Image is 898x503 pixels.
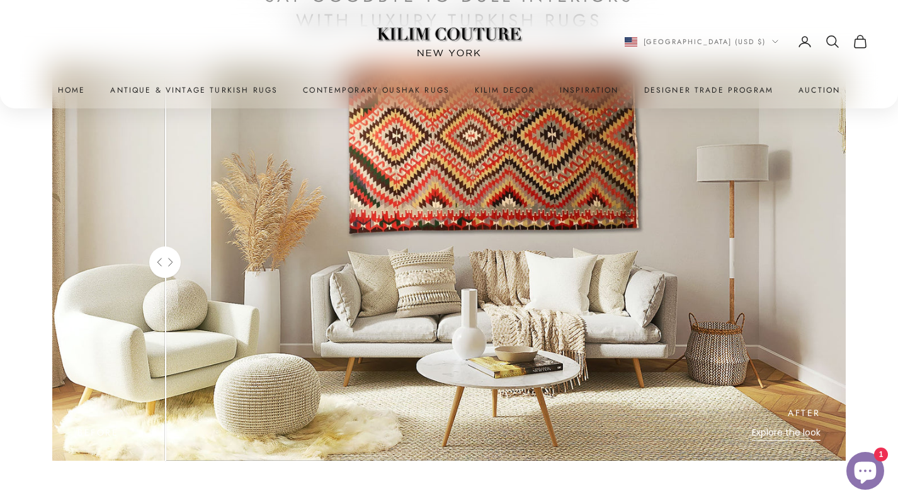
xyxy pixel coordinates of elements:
[644,84,774,96] a: Designer Trade Program
[370,12,528,72] img: Logo of Kilim Couture New York
[303,84,450,96] a: Contemporary Oushak Rugs
[58,84,86,96] a: Home
[77,425,118,441] p: Before
[110,84,278,96] a: Antique & Vintage Turkish Rugs
[752,425,821,440] a: Explore the look
[625,34,868,49] nav: Secondary navigation
[52,64,846,461] img: Dull and boring interior of a New York City apartment without a precious handwoven vintage Turkis...
[475,84,535,96] summary: Kilim Decor
[625,36,779,47] button: Change country or currency
[644,36,766,47] span: [GEOGRAPHIC_DATA] (USD $)
[625,37,637,47] img: United States
[52,64,846,461] img: a magnificent interior design of the NYC home with a gorgeous hand-knotted mid-century Anatolian ...
[799,84,840,96] a: Auction
[843,452,888,493] inbox-online-store-chat: Shopify online store chat
[30,84,868,96] nav: Primary navigation
[788,406,821,421] p: After
[560,84,619,96] a: Inspiration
